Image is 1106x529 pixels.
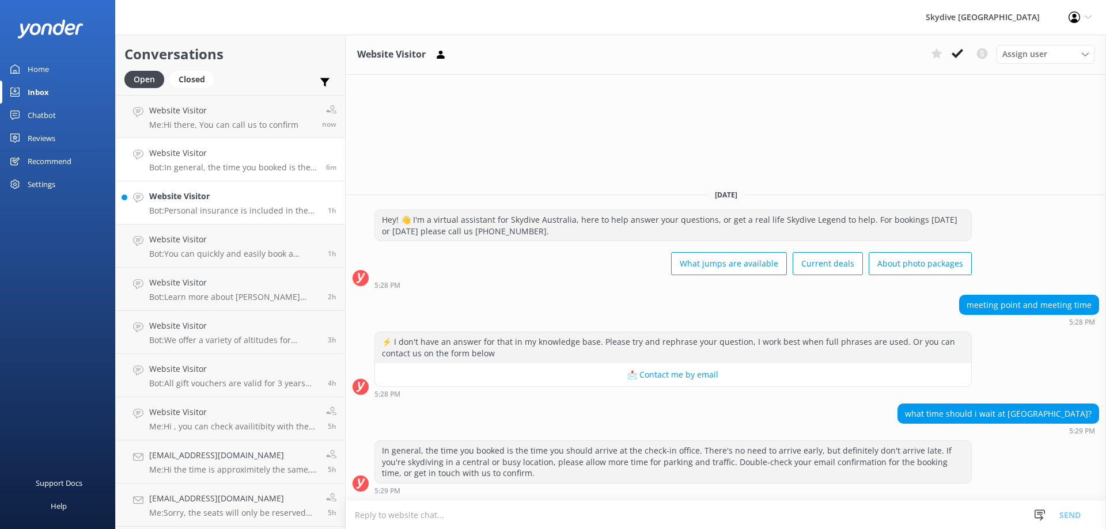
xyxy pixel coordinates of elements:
span: Oct 03 2025 01:52pm (UTC +10:00) Australia/Brisbane [328,335,336,345]
a: Open [124,73,170,85]
span: Assign user [1002,48,1047,60]
button: About photo packages [869,252,972,275]
span: Oct 03 2025 05:29pm (UTC +10:00) Australia/Brisbane [326,162,336,172]
span: Oct 03 2025 04:28pm (UTC +10:00) Australia/Brisbane [328,205,336,215]
p: Me: Sorry, the seats will only be reserved for paid customer on the day [149,508,317,518]
div: In general, the time you booked is the time you should arrive at the check-in office. There's no ... [375,441,971,483]
div: Recommend [28,150,71,173]
span: Oct 03 2025 05:35pm (UTC +10:00) Australia/Brisbane [322,119,336,129]
a: Website VisitorBot:In general, the time you booked is the time you should arrive at the check-in ... [116,138,345,181]
h4: Website Visitor [149,233,319,246]
a: Website VisitorBot:Learn more about [PERSON_NAME] Tandem Skydive pricing options at [URL][DOMAIN_... [116,268,345,311]
div: Settings [28,173,55,196]
div: ⚡ I don't have an answer for that in my knowledge base. Please try and rephrase your question, I ... [375,332,971,363]
button: What jumps are available [671,252,787,275]
div: what time should i wait at [GEOGRAPHIC_DATA]? [898,404,1099,424]
a: Website VisitorBot:We offer a variety of altitudes for skydiving, with all dropzones providing ju... [116,311,345,354]
div: Help [51,494,67,517]
strong: 5:28 PM [1069,319,1095,326]
p: Bot: In general, the time you booked is the time you should arrive at the check-in office. There'... [149,162,317,173]
div: Inbox [28,81,49,104]
h4: [EMAIL_ADDRESS][DOMAIN_NAME] [149,492,317,505]
div: Oct 03 2025 05:28pm (UTC +10:00) Australia/Brisbane [374,281,972,289]
div: Home [28,58,49,81]
span: [DATE] [708,190,744,200]
p: Me: Hi there, You can call us to confirm [149,120,298,130]
a: [EMAIL_ADDRESS][DOMAIN_NAME]Me:Hi the time is approximitely the same, around 2-3 hours if no dela... [116,440,345,484]
button: 📩 Contact me by email [375,363,971,386]
div: meeting point and meeting time [960,295,1099,315]
p: Bot: We offer a variety of altitudes for skydiving, with all dropzones providing jumps up to 15,0... [149,335,319,345]
span: Oct 03 2025 12:19pm (UTC +10:00) Australia/Brisbane [328,421,336,431]
span: Oct 03 2025 02:52pm (UTC +10:00) Australia/Brisbane [328,292,336,302]
span: Oct 03 2025 12:15pm (UTC +10:00) Australia/Brisbane [328,508,336,517]
div: Support Docs [36,471,82,494]
p: Bot: Personal insurance is included in the jump price, covering you for up to $50,000 in medical ... [149,205,319,216]
a: Website VisitorBot:All gift vouchers are valid for 3 years from the purchase date. Since your vou... [116,354,345,397]
h4: [EMAIL_ADDRESS][DOMAIN_NAME] [149,449,317,462]
div: Oct 03 2025 05:28pm (UTC +10:00) Australia/Brisbane [374,390,972,398]
a: [EMAIL_ADDRESS][DOMAIN_NAME]Me:Sorry, the seats will only be reserved for paid customer on the day5h [116,484,345,527]
p: Bot: All gift vouchers are valid for 3 years from the purchase date. Since your vouchers were pur... [149,378,319,389]
a: Website VisitorMe:Hi , you can check availitibity with the drop zone team when you arrive5h [116,397,345,440]
strong: 5:28 PM [374,391,400,398]
span: Oct 03 2025 01:10pm (UTC +10:00) Australia/Brisbane [328,378,336,388]
h4: Website Visitor [149,104,298,117]
div: Oct 03 2025 05:28pm (UTC +10:00) Australia/Brisbane [959,318,1099,326]
h4: Website Visitor [149,190,319,203]
div: Assign User [997,45,1094,63]
a: Website VisitorBot:You can quickly and easily book a tandem skydive online. Simply click the 'Boo... [116,224,345,268]
h4: Website Visitor [149,276,319,289]
h4: Website Visitor [149,319,319,332]
p: Me: Hi , you can check availitibity with the drop zone team when you arrive [149,421,317,432]
span: Oct 03 2025 12:19pm (UTC +10:00) Australia/Brisbane [328,465,336,474]
strong: 5:28 PM [374,282,400,289]
button: Current deals [793,252,863,275]
div: Chatbot [28,104,56,127]
div: Open [124,71,164,88]
div: Closed [170,71,214,88]
p: Me: Hi the time is approximitely the same, around 2-3 hours if no delays, if there's any delay du... [149,465,317,475]
a: Website VisitorMe:Hi there, You can call us to confirmnow [116,95,345,138]
strong: 5:29 PM [1069,428,1095,435]
strong: 5:29 PM [374,488,400,494]
p: Bot: You can quickly and easily book a tandem skydive online. Simply click the 'Book' button loca... [149,249,319,259]
h4: Website Visitor [149,406,317,418]
h4: Website Visitor [149,363,319,375]
div: Reviews [28,127,55,150]
h4: Website Visitor [149,147,317,159]
p: Bot: Learn more about [PERSON_NAME] Tandem Skydive pricing options at [URL][DOMAIN_NAME]. [149,292,319,302]
h3: Website Visitor [357,47,426,62]
div: Oct 03 2025 05:29pm (UTC +10:00) Australia/Brisbane [374,486,972,494]
span: Oct 03 2025 04:10pm (UTC +10:00) Australia/Brisbane [328,249,336,258]
img: yonder-white-logo.png [17,20,84,39]
div: Hey! 👋 I'm a virtual assistant for Skydive Australia, here to help answer your questions, or get ... [375,210,971,241]
a: Closed [170,73,219,85]
div: Oct 03 2025 05:29pm (UTC +10:00) Australia/Brisbane [897,427,1099,435]
a: Website VisitorBot:Personal insurance is included in the jump price, covering you for up to $50,0... [116,181,345,224]
h2: Conversations [124,43,336,65]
